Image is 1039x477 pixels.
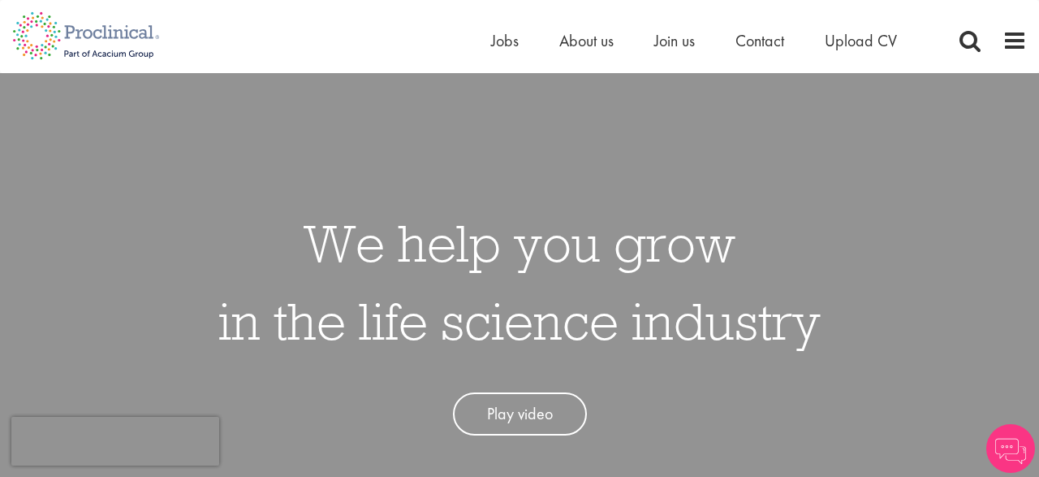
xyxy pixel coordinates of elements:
[986,424,1035,473] img: Chatbot
[491,30,519,51] a: Jobs
[654,30,695,51] a: Join us
[218,204,821,360] h1: We help you grow in the life science industry
[735,30,784,51] a: Contact
[825,30,897,51] a: Upload CV
[453,392,587,436] a: Play video
[559,30,614,51] a: About us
